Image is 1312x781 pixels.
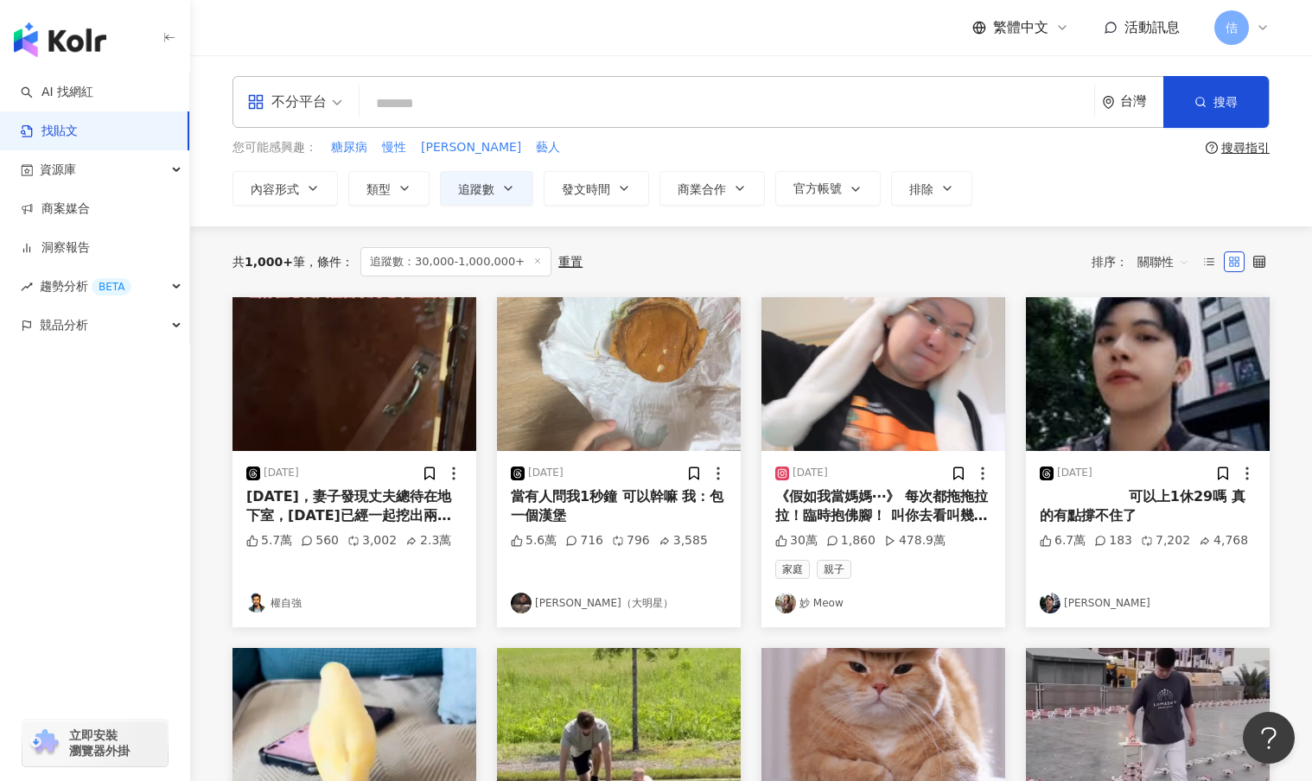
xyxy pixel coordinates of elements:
[1221,141,1270,155] div: 搜尋指引
[251,182,299,196] span: 內容形式
[421,139,521,156] span: [PERSON_NAME]
[1124,19,1180,35] span: 活動訊息
[775,593,991,613] a: KOL Avatar妙 Meow
[21,281,33,293] span: rise
[1163,76,1269,128] button: 搜尋
[14,22,106,57] img: logo
[347,532,397,549] div: 3,002
[659,532,708,549] div: 3,585
[381,138,407,157] button: 慢性
[458,182,494,196] span: 追蹤數
[775,532,818,549] div: 30萬
[22,720,168,766] a: chrome extension立即安裝 瀏覽器外掛
[1213,95,1238,109] span: 搜尋
[544,171,649,206] button: 發文時間
[993,18,1048,37] span: 繁體中文
[420,138,522,157] button: [PERSON_NAME]
[331,139,367,156] span: 糖尿病
[360,247,551,276] span: 追蹤數：30,000-1,000,000+
[826,532,876,549] div: 1,860
[775,593,796,613] img: KOL Avatar
[247,93,264,111] span: appstore
[793,466,828,480] div: [DATE]
[612,532,650,549] div: 796
[1057,466,1092,480] div: [DATE]
[565,532,603,549] div: 716
[1199,532,1248,549] div: 4,768
[1094,532,1132,549] div: 183
[511,593,727,613] a: KOL Avatar[PERSON_NAME]（大明星）
[40,306,88,345] span: 競品分析
[21,239,90,257] a: 洞察報告
[301,532,339,549] div: 560
[558,255,583,269] div: 重置
[348,171,430,206] button: 類型
[511,532,557,549] div: 5.6萬
[21,123,78,140] a: 找貼文
[1120,94,1163,109] div: 台灣
[511,487,727,526] div: 當有人問我1秒鐘 可以幹嘛 我：包一個漢堡
[440,171,533,206] button: 追蹤數
[1102,96,1115,109] span: environment
[775,560,810,579] span: 家庭
[92,278,131,295] div: BETA
[246,593,462,613] a: KOL Avatar權自強
[1040,593,1256,613] a: KOL Avatar[PERSON_NAME]
[817,560,851,579] span: 親子
[232,255,305,269] div: 共 筆
[264,466,299,480] div: [DATE]
[775,487,991,526] div: 《假如我當媽媽⋯》 每次都拖拖拉拉！臨時抱佛腳！ 叫你去看叫幾次了？！ 進度再跟不上我和爸爸就不等你了！ #妙劇場 #短片 #reels
[21,84,93,101] a: searchAI 找網紅
[366,182,391,196] span: 類型
[1040,593,1060,613] img: KOL Avatar
[528,466,564,480] div: [DATE]
[21,200,90,218] a: 商案媒合
[909,182,933,196] span: 排除
[761,297,1005,451] img: post-image
[536,139,560,156] span: 藝人
[69,727,130,759] span: 立即安裝 瀏覽器外掛
[1206,142,1218,154] span: question-circle
[891,171,972,206] button: 排除
[1141,532,1190,549] div: 7,202
[659,171,765,206] button: 商業合作
[330,138,368,157] button: 糖尿病
[562,182,610,196] span: 發文時間
[40,150,76,189] span: 資源庫
[1026,297,1270,451] img: post-image
[535,138,561,157] button: 藝人
[382,139,406,156] span: 慢性
[247,88,327,116] div: 不分平台
[232,139,317,156] span: 您可能感興趣：
[678,182,726,196] span: 商業合作
[884,532,946,549] div: 478.9萬
[246,593,267,613] img: KOL Avatar
[40,267,131,306] span: 趨勢分析
[793,181,842,195] span: 官方帳號
[775,171,881,206] button: 官方帳號
[28,729,61,757] img: chrome extension
[1040,532,1086,549] div: 6.7萬
[497,297,741,451] img: post-image
[405,532,451,549] div: 2.3萬
[1243,712,1295,764] iframe: Help Scout Beacon - Open
[245,255,293,269] span: 1,000+
[246,532,292,549] div: 5.7萬
[246,487,462,526] div: [DATE]，妻子發現丈夫總待在地下室，[DATE]已經一起挖出兩倍的地下室了… 來源：每日新鮮視
[1226,18,1238,37] span: 佶
[232,171,338,206] button: 內容形式
[305,255,353,269] span: 條件 ：
[1040,487,1256,526] div: ⠀⠀ ⠀ ⠀ ⠀ ⠀ 可以上1休29嗎 真的有點撐不住了 ⠀ ⠀ ⠀
[1092,248,1199,276] div: 排序：
[232,297,476,451] img: post-image
[511,593,532,613] img: KOL Avatar
[1137,248,1189,276] span: 關聯性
